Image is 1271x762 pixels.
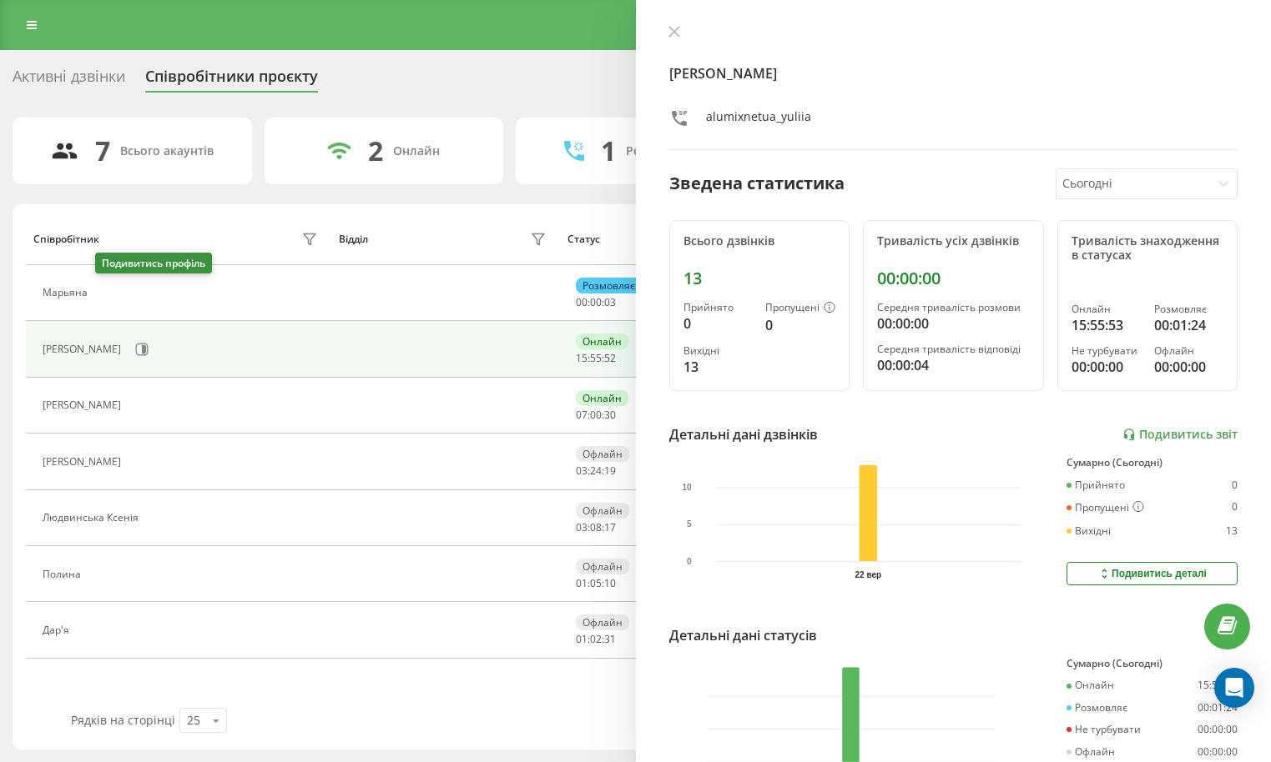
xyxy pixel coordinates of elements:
[669,171,845,196] div: Зведена статистика
[1198,679,1238,691] div: 15:55:53
[576,351,588,365] span: 15
[1154,345,1223,357] div: Офлайн
[576,446,629,462] div: Офлайн
[590,351,602,365] span: 55
[576,576,588,590] span: 01
[1067,525,1111,537] div: Вихідні
[590,464,602,478] span: 24
[877,302,1030,313] div: Середня тривалість розмови
[576,632,588,646] span: 01
[765,315,835,335] div: 0
[43,569,85,580] div: Полина
[576,520,588,534] span: 03
[576,297,616,308] div: : :
[576,559,629,574] div: Офлайн
[1232,501,1238,514] div: 0
[576,390,628,406] div: Онлайн
[1154,303,1223,315] div: Розмовляє
[576,522,616,534] div: : :
[855,570,881,579] text: 22 вер
[576,409,616,421] div: : :
[1067,679,1114,691] div: Онлайн
[576,578,616,589] div: : :
[669,625,817,645] div: Детальні дані статусів
[877,355,1030,375] div: 00:00:04
[590,520,602,534] span: 08
[1154,357,1223,377] div: 00:00:00
[604,295,616,309] span: 03
[686,557,691,566] text: 0
[576,353,616,364] div: : :
[576,295,588,309] span: 00
[877,234,1030,248] div: Тривалість усіх дзвінків
[1067,457,1238,469] div: Сумарно (Сьогодні)
[590,632,602,646] span: 02
[576,503,629,519] div: Офлайн
[1067,562,1238,585] button: Подивитись деталі
[1072,315,1141,335] div: 15:55:53
[368,135,383,167] div: 2
[43,624,73,636] div: Дар'я
[1097,567,1207,580] div: Подивитись деталі
[576,464,588,478] span: 03
[43,287,92,298] div: Марьяна
[95,253,212,273] div: Подивитись профіль
[1067,724,1141,735] div: Не турбувати
[1154,315,1223,335] div: 00:01:24
[187,712,200,729] div: 25
[95,135,110,167] div: 7
[604,632,616,646] span: 31
[1072,357,1141,377] div: 00:00:00
[683,234,836,248] div: Всього дзвінків
[604,351,616,365] span: 52
[683,357,753,377] div: 13
[683,302,753,313] div: Прийнято
[567,233,600,245] div: Статус
[393,144,440,158] div: Онлайн
[877,313,1030,333] div: 00:00:00
[576,634,616,645] div: : :
[1067,658,1238,669] div: Сумарно (Сьогодні)
[604,464,616,478] span: 19
[13,68,125,93] div: Активні дзвінки
[683,313,753,333] div: 0
[669,63,1238,83] h4: [PERSON_NAME]
[1198,702,1238,714] div: 00:01:24
[590,576,602,590] span: 05
[576,614,629,630] div: Офлайн
[1067,479,1125,491] div: Прийнято
[1226,525,1238,537] div: 13
[604,520,616,534] span: 17
[43,456,125,468] div: [PERSON_NAME]
[1067,501,1144,514] div: Пропущені
[576,408,588,422] span: 07
[576,465,616,477] div: : :
[626,144,707,158] div: Розмовляють
[590,408,602,422] span: 00
[601,135,616,167] div: 1
[686,520,691,529] text: 5
[683,268,836,288] div: 13
[1122,428,1238,442] a: Подивитись звіт
[43,399,125,411] div: [PERSON_NAME]
[1072,303,1141,315] div: Онлайн
[43,512,143,524] div: Людвинська Ксенія
[1067,702,1127,714] div: Розмовляє
[1067,746,1115,758] div: Офлайн
[1072,234,1224,263] div: Тривалість знаходження в статусах
[706,108,811,133] div: alumixnetua_yuliia
[765,302,835,315] div: Пропущені
[590,295,602,309] span: 00
[145,68,318,93] div: Співробітники проєкту
[877,343,1030,355] div: Середня тривалість відповіді
[683,345,753,357] div: Вихідні
[71,712,175,728] span: Рядків на сторінці
[682,484,692,493] text: 10
[339,233,368,245] div: Відділ
[1214,668,1254,708] div: Open Intercom Messenger
[576,278,642,293] div: Розмовляє
[1072,345,1141,357] div: Не турбувати
[877,268,1030,288] div: 00:00:00
[604,408,616,422] span: 30
[33,233,99,245] div: Співробітник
